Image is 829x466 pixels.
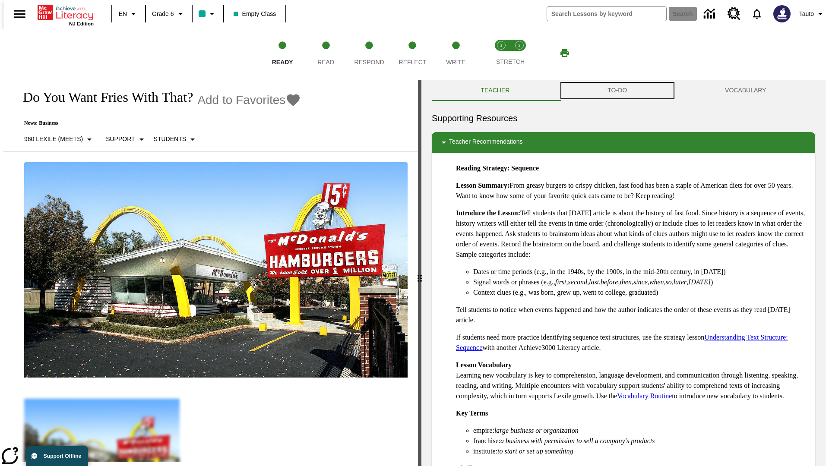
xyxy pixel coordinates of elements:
em: [DATE] [688,278,711,286]
span: Add to Favorites [197,93,285,107]
strong: Key Terms [456,409,488,417]
span: Respond [354,59,384,66]
a: Data Center [699,2,722,26]
strong: Sequence [511,164,539,172]
button: Write step 5 of 5 [431,29,481,77]
li: Signal words or phrases (e.g., , , , , , , , , , ) [473,277,808,287]
li: Dates or time periods (e.g., in the 1940s, by the 1900s, in the mid-20th century, in [DATE]) [473,267,808,277]
text: 1 [500,43,502,47]
button: Profile/Settings [796,6,829,22]
button: Respond step 3 of 5 [344,29,394,77]
span: Support Offline [44,453,81,459]
em: when [649,278,664,286]
p: Teacher Recommendations [449,137,522,148]
a: Understanding Text Structure: Sequence [456,334,788,351]
button: Select Student [150,132,201,147]
button: Ready step 1 of 5 [257,29,307,77]
button: Read step 2 of 5 [301,29,351,77]
button: Support Offline [26,446,88,466]
em: a business with permission to sell a company's products [500,437,655,444]
em: large business or organization [494,427,579,434]
strong: Reading Strategy: [456,164,509,172]
em: so [666,278,672,286]
span: Empty Class [234,9,276,19]
p: Tell students to notice when events happened and how the author indicates the order of these even... [456,305,808,325]
div: Instructional Panel Tabs [432,80,815,101]
span: Write [446,59,465,66]
p: Learning new vocabulary is key to comprehension, language development, and communication through ... [456,360,808,401]
img: One of the first McDonald's stores, with the iconic red sign and golden arches. [24,162,408,378]
button: Select Lexile, 960 Lexile (Meets) [21,132,98,147]
span: Reflect [399,59,427,66]
button: Stretch Read step 1 of 2 [489,29,514,77]
h6: Supporting Resources [432,111,815,125]
em: then [620,278,632,286]
li: empire: [473,425,808,436]
em: since [633,278,648,286]
text: 2 [518,43,520,47]
em: first [555,278,566,286]
button: Print [551,45,579,61]
p: Support [106,135,135,144]
span: Read [317,59,334,66]
div: activity [421,80,826,466]
div: Press Enter or Spacebar and then press right and left arrow keys to move the slider [418,80,421,466]
button: Stretch Respond step 2 of 2 [507,29,532,77]
span: Tauto [799,9,814,19]
button: Class color is teal. Change class color [195,6,221,22]
em: to start or set up something [497,447,573,455]
span: Grade 6 [152,9,174,19]
p: Students [154,135,186,144]
span: NJ Edition [69,21,94,26]
button: Language: EN, Select a language [115,6,142,22]
strong: Lesson Vocabulary [456,361,512,368]
p: 960 Lexile (Meets) [24,135,83,144]
div: Teacher Recommendations [432,132,815,153]
button: Teacher [432,80,559,101]
p: Tell students that [DATE] article is about the history of fast food. Since history is a sequence ... [456,208,808,260]
button: Scaffolds, Support [102,132,150,147]
div: Home [38,3,94,26]
p: If students need more practice identifying sequence text structures, use the strategy lesson with... [456,332,808,353]
li: franchise: [473,436,808,446]
li: institute: [473,446,808,457]
h1: Do You Want Fries With That? [14,89,193,105]
button: VOCABULARY [676,80,815,101]
em: later [674,278,687,286]
span: Ready [272,59,293,66]
img: Avatar [773,5,791,22]
button: Select a new avatar [768,3,796,25]
input: search field [547,7,666,21]
a: Vocabulary Routine [617,392,672,400]
em: second [568,278,587,286]
button: TO-DO [559,80,676,101]
button: Grade: Grade 6, Select a grade [149,6,189,22]
a: Resource Center, Will open in new tab [722,2,746,25]
button: Add to Favorites - Do You Want Fries With That? [197,92,301,107]
div: reading [3,80,418,462]
a: Notifications [746,3,768,25]
p: News: Business [14,120,301,126]
button: Open side menu [7,1,32,27]
em: last [589,278,599,286]
strong: Introduce the Lesson: [456,209,520,217]
p: From greasy burgers to crispy chicken, fast food has been a staple of American diets for over 50 ... [456,180,808,201]
li: Context clues (e.g., was born, grew up, went to college, graduated) [473,287,808,298]
strong: Lesson Summary: [456,182,509,189]
em: before [601,278,618,286]
span: EN [119,9,127,19]
span: STRETCH [496,58,525,65]
button: Reflect step 4 of 5 [387,29,437,77]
